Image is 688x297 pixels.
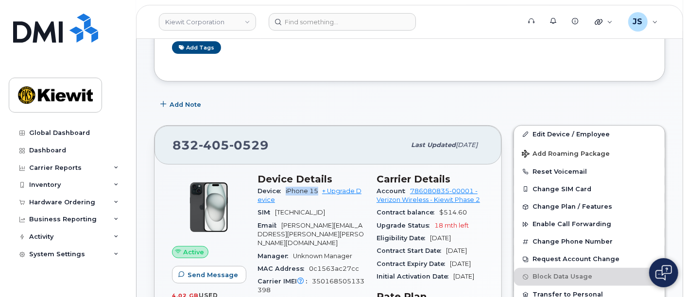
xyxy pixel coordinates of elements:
[275,209,325,216] span: [TECHNICAL_ID]
[514,250,665,268] button: Request Account Change
[633,16,643,28] span: JS
[170,100,201,109] span: Add Note
[514,198,665,215] button: Change Plan / Features
[180,178,238,236] img: iPhone_15_Black.png
[258,209,275,216] span: SIM
[269,13,416,31] input: Find something...
[514,268,665,285] button: Block Data Usage
[258,173,365,185] h3: Device Details
[377,222,434,229] span: Upgrade Status
[522,150,610,159] span: Add Roaming Package
[258,222,364,247] span: [PERSON_NAME][EMAIL_ADDRESS][PERSON_NAME][PERSON_NAME][DOMAIN_NAME]
[514,181,665,198] button: Change SIM Card
[188,270,238,280] span: Send Message
[430,234,451,242] span: [DATE]
[450,260,471,267] span: [DATE]
[199,138,229,152] span: 405
[258,222,281,229] span: Email
[293,252,352,260] span: Unknown Manager
[533,203,612,211] span: Change Plan / Features
[377,187,410,195] span: Account
[514,163,665,181] button: Reset Voicemail
[159,13,256,31] a: Kiewit Corporation
[377,209,439,216] span: Contract balance
[514,215,665,233] button: Enable Call Forwarding
[172,266,246,283] button: Send Message
[456,141,478,148] span: [DATE]
[183,247,204,257] span: Active
[377,260,450,267] span: Contract Expiry Date
[172,41,221,53] a: Add tags
[309,265,359,272] span: 0c1563ac27cc
[377,234,430,242] span: Eligibility Date
[229,138,269,152] span: 0529
[258,252,293,260] span: Manager
[377,273,453,280] span: Initial Activation Date
[514,126,665,143] a: Edit Device / Employee
[411,141,456,148] span: Last updated
[377,187,480,203] a: 786080835-00001 - Verizon Wireless - Kiewit Phase 2
[655,265,672,280] img: Open chat
[621,12,665,32] div: Jenna Savard
[514,143,665,163] button: Add Roaming Package
[377,247,446,254] span: Contract Start Date
[439,209,467,216] span: $514.60
[258,265,309,272] span: MAC Address
[172,138,269,152] span: 832
[434,222,469,229] span: 18 mth left
[446,247,467,254] span: [DATE]
[286,187,318,195] span: iPhone 15
[533,221,611,228] span: Enable Call Forwarding
[588,12,619,32] div: Quicklinks
[514,233,665,250] button: Change Phone Number
[258,187,286,195] span: Device
[154,96,209,114] button: Add Note
[377,173,484,185] h3: Carrier Details
[453,273,474,280] span: [DATE]
[258,278,312,285] span: Carrier IMEI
